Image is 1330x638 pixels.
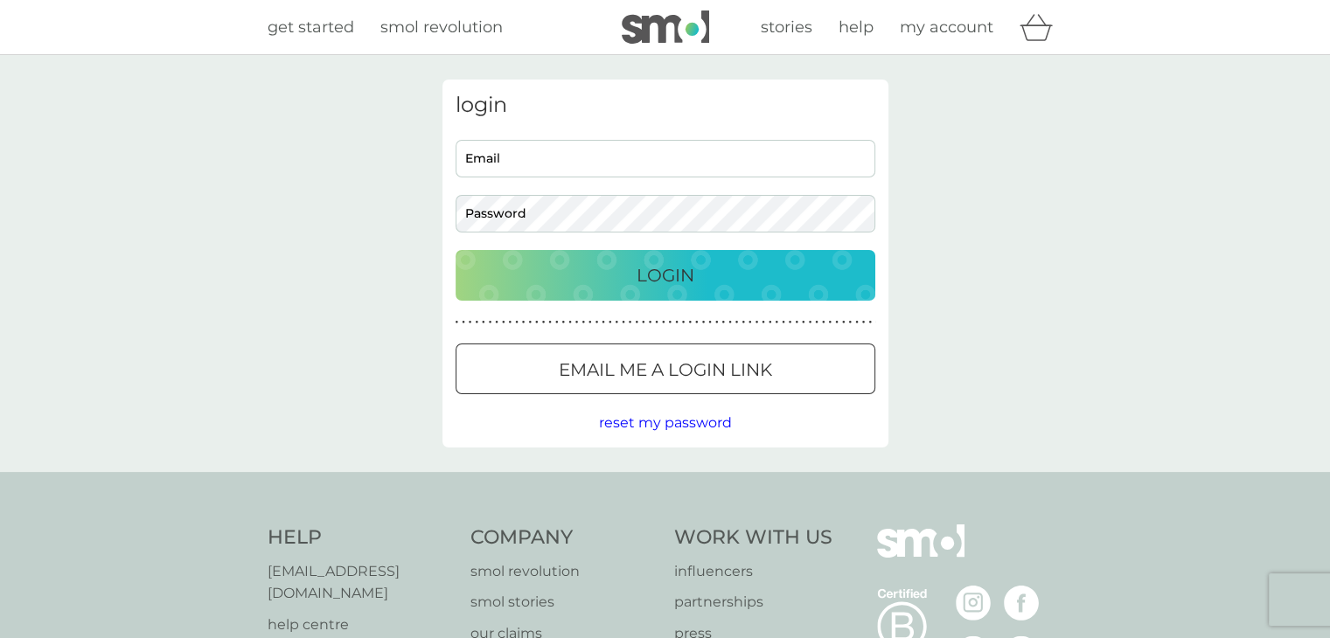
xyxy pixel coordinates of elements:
h4: Work With Us [674,524,832,551]
p: ● [735,318,739,327]
p: ● [542,318,546,327]
p: ● [528,318,532,327]
p: ● [715,318,719,327]
p: ● [568,318,572,327]
p: ● [776,318,779,327]
p: ● [462,318,465,327]
p: ● [522,318,526,327]
a: smol revolution [380,15,503,40]
button: reset my password [599,412,732,434]
button: Login [456,250,875,301]
p: ● [535,318,539,327]
p: ● [868,318,872,327]
h4: Help [268,524,454,551]
p: ● [575,318,579,327]
p: ● [742,318,745,327]
p: ● [609,318,612,327]
p: ● [769,318,772,327]
p: ● [815,318,818,327]
p: ● [548,318,552,327]
h4: Company [470,524,657,551]
p: ● [842,318,846,327]
p: ● [669,318,672,327]
p: ● [848,318,852,327]
p: ● [495,318,498,327]
p: ● [688,318,692,327]
p: ● [581,318,585,327]
img: visit the smol Facebook page [1004,586,1039,621]
p: ● [822,318,825,327]
button: Email me a login link [456,343,875,394]
p: ● [682,318,686,327]
p: ● [515,318,519,327]
p: ● [622,318,625,327]
img: visit the smol Instagram page [956,586,991,621]
h3: login [456,93,875,118]
a: help centre [268,614,454,636]
p: ● [855,318,859,327]
span: reset my password [599,414,732,431]
p: ● [469,318,472,327]
p: ● [616,318,619,327]
a: partnerships [674,591,832,614]
p: ● [562,318,566,327]
img: smol [622,10,709,44]
p: ● [675,318,679,327]
p: ● [829,318,832,327]
p: ● [509,318,512,327]
p: ● [862,318,866,327]
p: ● [482,318,485,327]
p: ● [695,318,699,327]
p: ● [588,318,592,327]
p: ● [649,318,652,327]
p: ● [642,318,645,327]
a: stories [761,15,812,40]
p: Login [637,261,694,289]
a: smol stories [470,591,657,614]
p: ● [702,318,706,327]
span: stories [761,17,812,37]
p: ● [835,318,839,327]
a: help [839,15,874,40]
a: get started [268,15,354,40]
p: ● [489,318,492,327]
p: ● [789,318,792,327]
p: ● [728,318,732,327]
p: ● [782,318,785,327]
p: ● [629,318,632,327]
div: basket [1020,10,1063,45]
p: ● [756,318,759,327]
p: ● [795,318,798,327]
p: ● [456,318,459,327]
a: my account [900,15,993,40]
a: smol revolution [470,560,657,583]
p: ● [662,318,665,327]
p: ● [749,318,752,327]
img: smol [877,524,964,584]
a: [EMAIL_ADDRESS][DOMAIN_NAME] [268,560,454,605]
p: ● [708,318,712,327]
p: ● [475,318,478,327]
span: help [839,17,874,37]
p: Email me a login link [559,356,772,384]
p: ● [502,318,505,327]
p: ● [635,318,638,327]
p: ● [595,318,599,327]
p: ● [555,318,559,327]
span: my account [900,17,993,37]
span: get started [268,17,354,37]
a: influencers [674,560,832,583]
p: ● [722,318,726,327]
span: smol revolution [380,17,503,37]
p: ● [655,318,658,327]
p: ● [809,318,812,327]
p: ● [802,318,805,327]
p: ● [762,318,765,327]
p: ● [602,318,605,327]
